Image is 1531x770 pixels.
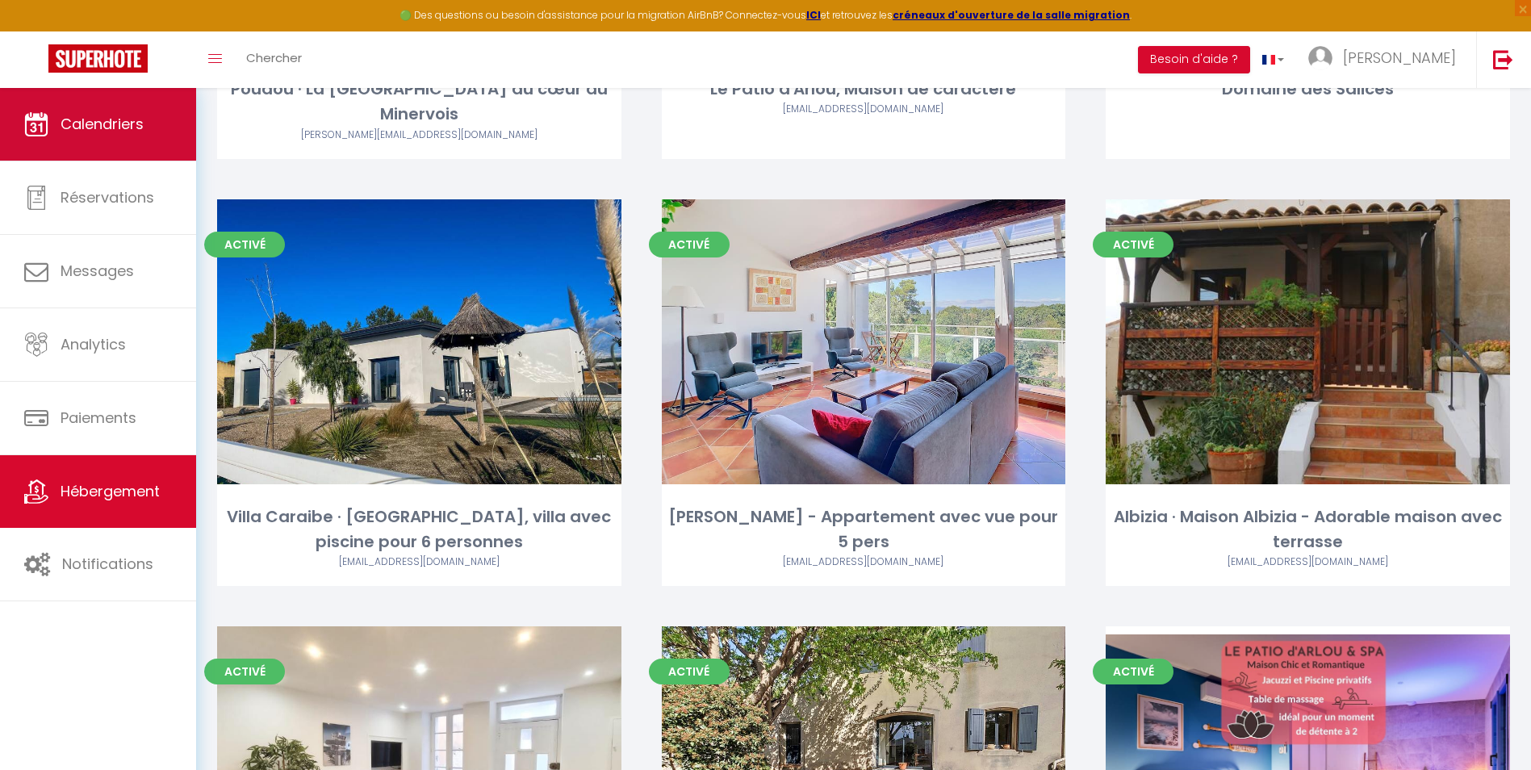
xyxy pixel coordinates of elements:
[217,77,621,128] div: Poudou · La [GEOGRAPHIC_DATA] au cœur du Minervois
[62,554,153,574] span: Notifications
[217,504,621,555] div: Villa Caraibe · [GEOGRAPHIC_DATA], villa avec piscine pour 6 personnes
[246,49,302,66] span: Chercher
[234,31,314,88] a: Chercher
[662,77,1066,102] div: Le Patio d'Arlou, Maison de caractère
[13,6,61,55] button: Ouvrir le widget de chat LiveChat
[204,232,285,257] span: Activé
[48,44,148,73] img: Super Booking
[662,554,1066,570] div: Airbnb
[1308,46,1332,70] img: ...
[806,8,821,22] a: ICI
[1093,659,1173,684] span: Activé
[649,232,730,257] span: Activé
[1296,31,1476,88] a: ... [PERSON_NAME]
[61,408,136,428] span: Paiements
[61,261,134,281] span: Messages
[1106,504,1510,555] div: Albizia · Maison Albizia - Adorable maison avec terrasse
[1093,232,1173,257] span: Activé
[1106,554,1510,570] div: Airbnb
[1138,46,1250,73] button: Besoin d'aide ?
[204,659,285,684] span: Activé
[649,659,730,684] span: Activé
[662,504,1066,555] div: [PERSON_NAME] - Appartement avec vue pour 5 pers
[1493,49,1513,69] img: logout
[662,102,1066,117] div: Airbnb
[61,114,144,134] span: Calendriers
[1343,48,1456,68] span: [PERSON_NAME]
[893,8,1130,22] a: créneaux d'ouverture de la salle migration
[217,554,621,570] div: Airbnb
[1106,77,1510,102] div: Domaine des Salices
[61,187,154,207] span: Réservations
[217,128,621,143] div: Airbnb
[61,334,126,354] span: Analytics
[61,481,160,501] span: Hébergement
